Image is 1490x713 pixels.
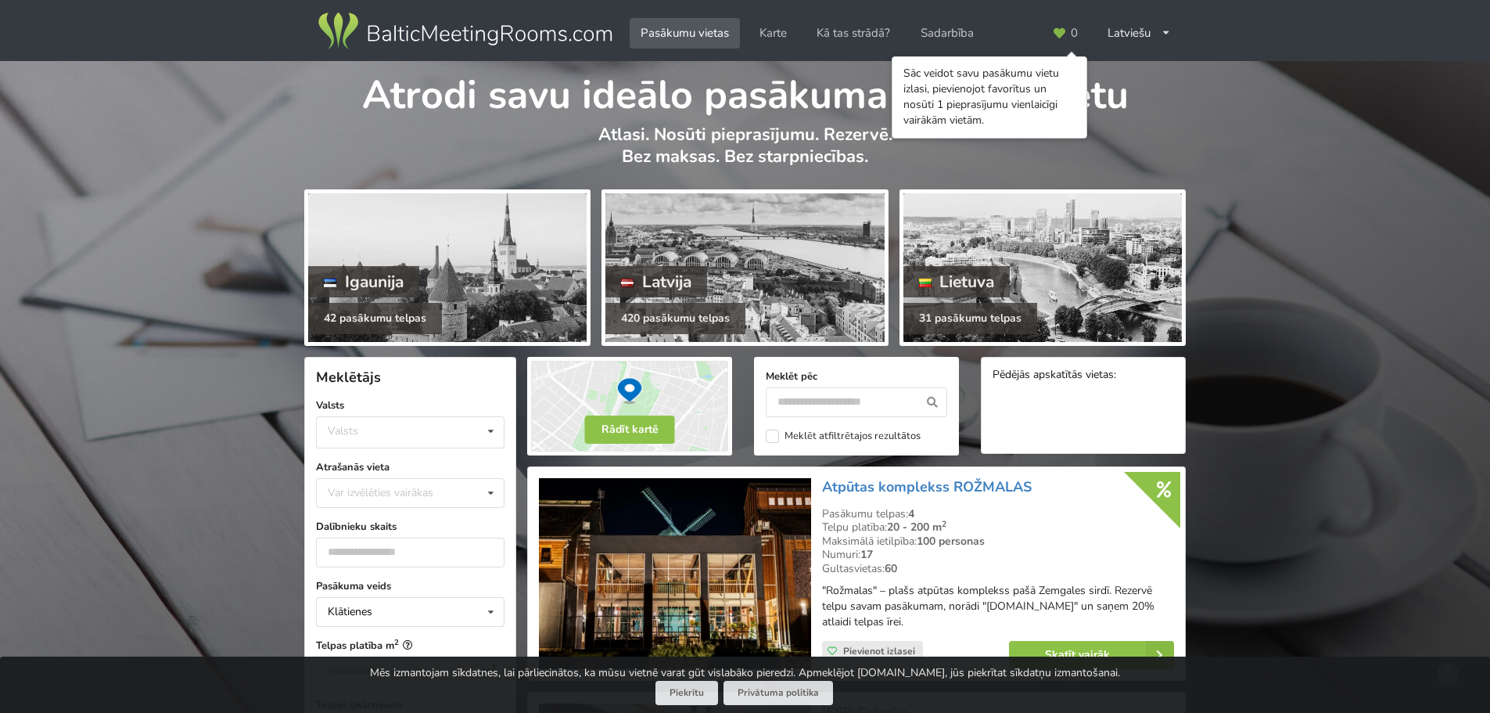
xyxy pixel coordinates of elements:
img: Neierastas vietas | Ceraukste | Atpūtas komplekss ROŽMALAS [539,478,810,670]
label: Dalībnieku skaits [316,519,504,535]
div: Latvija [605,266,707,297]
div: Valsts [328,424,358,438]
a: Atpūtas komplekss ROŽMALAS [822,477,1032,496]
strong: 17 [860,547,873,562]
div: Klātienes [328,607,372,618]
a: Kā tas strādā? [806,18,901,49]
div: Pēdējās apskatītās vietas: [993,369,1174,384]
a: Lietuva 31 pasākumu telpas [899,189,1186,346]
img: Baltic Meeting Rooms [315,9,615,53]
label: Telpas platība m [316,638,504,654]
a: Skatīt vairāk [1009,641,1174,669]
div: Latviešu [1097,18,1182,49]
label: Valsts [316,398,504,413]
button: Piekrītu [655,681,718,705]
a: Latvija 420 pasākumu telpas [601,189,888,346]
a: Igaunija 42 pasākumu telpas [304,189,591,346]
div: 420 pasākumu telpas [605,303,745,334]
div: 42 pasākumu telpas [308,303,442,334]
strong: 20 - 200 m [887,520,946,535]
div: Gultasvietas: [822,562,1174,576]
a: Karte [749,18,798,49]
div: Igaunija [308,266,419,297]
span: Meklētājs [316,368,381,387]
sup: 2 [942,518,946,530]
div: Maksimālā ietilpība: [822,535,1174,549]
a: Sadarbība [910,18,985,49]
strong: 4 [908,506,914,521]
p: "Rožmalas" – plašs atpūtas komplekss pašā Zemgales sirdī. Rezervē telpu savam pasākumam, norādi "... [822,583,1174,630]
span: Pievienot izlasei [843,645,915,657]
img: Rādīt kartē [527,357,732,456]
div: Numuri: [822,548,1174,562]
strong: 100 personas [917,534,985,549]
label: Meklēt pēc [766,369,947,384]
label: Meklēt atfiltrētajos rezultātos [766,430,921,443]
span: 0 [1071,27,1078,39]
strong: 60 [885,561,897,576]
button: Rādīt kartē [585,416,675,444]
p: Atlasi. Nosūti pieprasījumu. Rezervē. Bez maksas. Bez starpniecības. [304,124,1186,184]
label: Pasākuma veids [316,578,504,594]
div: Sāc veidot savu pasākumu vietu izlasi, pievienojot favorītus un nosūti 1 pieprasījumu vienlaicīgi... [903,66,1075,128]
div: Telpu platība: [822,520,1174,535]
div: 31 pasākumu telpas [903,303,1037,334]
a: Pasākumu vietas [630,18,740,49]
div: Var izvēlēties vairākas [324,484,469,502]
a: Privātuma politika [723,681,833,705]
sup: 2 [394,637,399,647]
h1: Atrodi savu ideālo pasākuma norises vietu [304,61,1186,121]
div: Lietuva [903,266,1011,297]
label: Atrašanās vieta [316,459,504,475]
div: Pasākumu telpas: [822,507,1174,521]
